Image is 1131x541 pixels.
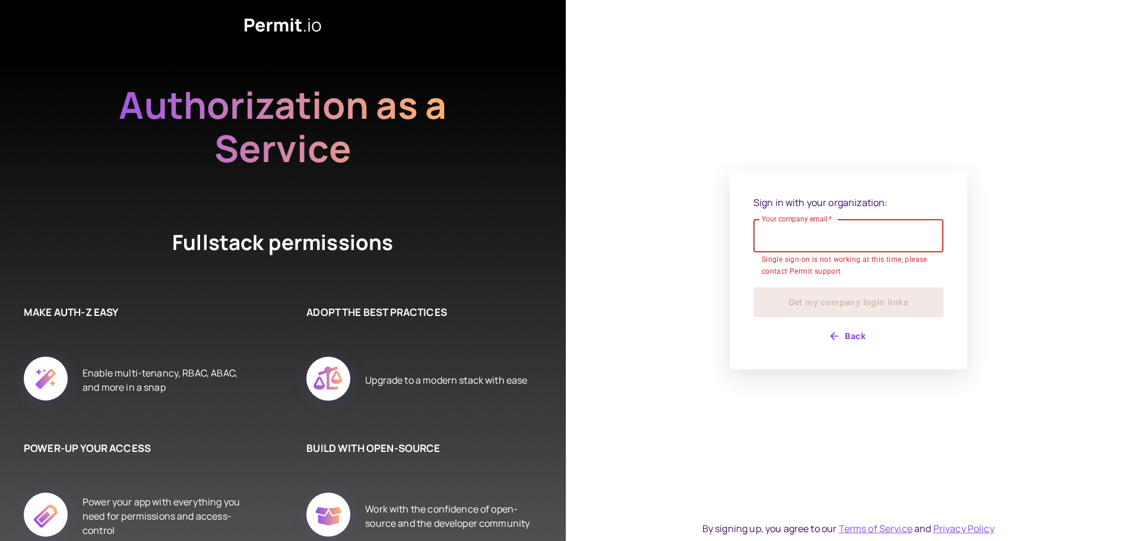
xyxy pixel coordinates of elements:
[753,195,943,210] p: Sign in with your organization:
[24,441,247,456] h6: POWER-UP YOUR ACCESS
[128,228,437,257] h4: Fullstack permissions
[933,522,994,535] a: Privacy Policy
[83,343,247,417] div: Enable multi-tenancy, RBAC, ABAC, and more in a snap
[762,214,832,224] label: Your company email
[753,287,943,317] button: Get my company login links
[306,441,530,456] h6: BUILD WITH OPEN-SOURCE
[762,254,935,278] p: Single sign-on is not working at this time, please contact Permit support
[24,305,247,320] h6: MAKE AUTH-Z EASY
[306,305,530,320] h6: ADOPT THE BEST PRACTICES
[365,343,527,417] div: Upgrade to a modern stack with ease
[81,83,484,170] h2: Authorization as a Service
[753,327,943,346] button: Back
[839,522,913,535] a: Terms of Service
[702,521,994,536] div: By signing up, you agree to our and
